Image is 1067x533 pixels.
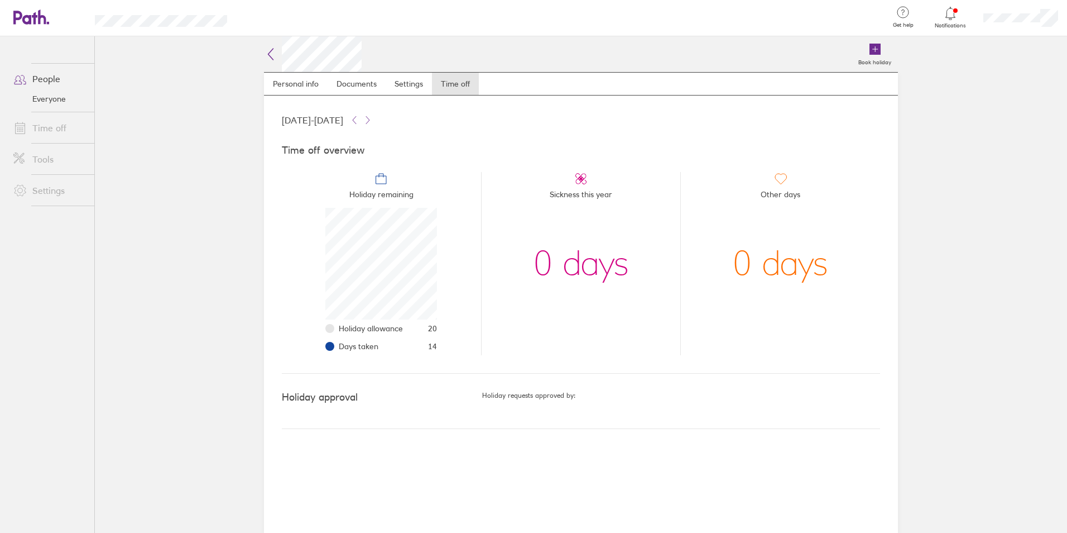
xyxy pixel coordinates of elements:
a: People [4,68,94,90]
label: Book holiday [852,56,898,66]
span: Holiday remaining [349,185,414,208]
span: Get help [885,22,921,28]
a: Time off [432,73,479,95]
span: Other days [761,185,800,208]
h4: Time off overview [282,145,880,156]
span: 20 [428,324,437,333]
a: Settings [386,73,432,95]
div: 0 days [533,208,629,320]
h4: Holiday approval [282,392,482,403]
span: Days taken [339,342,378,351]
a: Time off [4,117,94,139]
a: Everyone [4,90,94,108]
span: Holiday allowance [339,324,403,333]
span: 14 [428,342,437,351]
span: Notifications [933,22,969,29]
a: Book holiday [852,36,898,72]
a: Personal info [264,73,328,95]
a: Documents [328,73,386,95]
span: Sickness this year [550,185,612,208]
h5: Holiday requests approved by: [482,392,880,399]
a: Tools [4,148,94,170]
span: [DATE] - [DATE] [282,115,343,125]
div: 0 days [733,208,828,320]
a: Notifications [933,6,969,29]
a: Settings [4,179,94,202]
